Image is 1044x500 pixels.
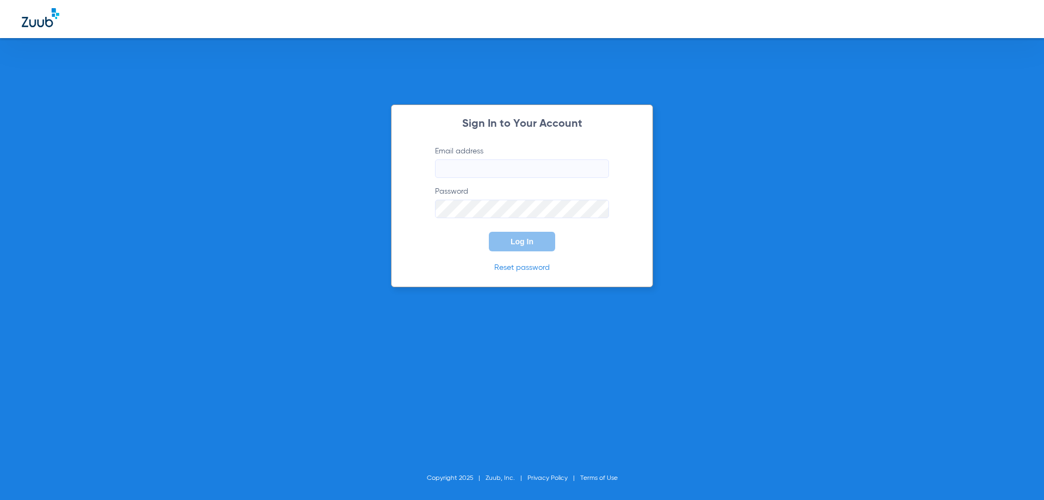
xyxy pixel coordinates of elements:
label: Password [435,186,609,218]
li: Zuub, Inc. [486,473,527,484]
img: Zuub Logo [22,8,59,27]
li: Copyright 2025 [427,473,486,484]
a: Privacy Policy [527,475,568,482]
a: Reset password [494,264,550,271]
a: Terms of Use [580,475,618,482]
button: Log In [489,232,555,251]
h2: Sign In to Your Account [419,119,625,129]
input: Email address [435,159,609,178]
label: Email address [435,146,609,178]
input: Password [435,200,609,218]
span: Log In [511,237,533,246]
